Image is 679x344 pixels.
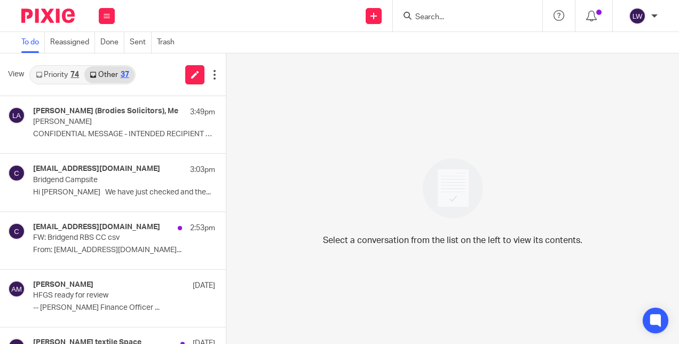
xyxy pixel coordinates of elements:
[130,32,152,53] a: Sent
[8,165,25,182] img: svg%3E
[33,280,93,290] h4: [PERSON_NAME]
[629,7,646,25] img: svg%3E
[50,32,95,53] a: Reassigned
[100,32,124,53] a: Done
[33,233,179,243] p: FW: Bridgend RBS CC csv
[414,13,510,22] input: Search
[84,66,134,83] a: Other37
[190,107,215,118] p: 3:49pm
[416,151,490,225] img: image
[190,223,215,233] p: 2:53pm
[193,280,215,291] p: [DATE]
[8,107,25,124] img: svg%3E
[121,71,129,79] div: 37
[33,107,178,116] h4: [PERSON_NAME] (Brodies Solicitors), Me
[30,66,84,83] a: Priority74
[33,165,160,174] h4: [EMAIL_ADDRESS][DOMAIN_NAME]
[8,280,25,298] img: svg%3E
[8,69,24,80] span: View
[70,71,79,79] div: 74
[33,223,160,232] h4: [EMAIL_ADDRESS][DOMAIN_NAME]
[190,165,215,175] p: 3:03pm
[33,176,179,185] p: Bridgend Campsite
[33,130,215,139] p: CONFIDENTIAL MESSAGE - INTENDED RECIPIENT ONLY ...
[33,303,215,312] p: -- [PERSON_NAME] Finance Officer ...
[33,246,215,255] p: From: [EMAIL_ADDRESS][DOMAIN_NAME]...
[323,234,582,247] p: Select a conversation from the list on the left to view its contents.
[33,118,179,127] p: [PERSON_NAME]
[8,223,25,240] img: svg%3E
[33,291,179,300] p: HFGS ready for review
[21,9,75,23] img: Pixie
[21,32,45,53] a: To do
[157,32,180,53] a: Trash
[33,188,215,197] p: Hi [PERSON_NAME] We have just checked and the...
